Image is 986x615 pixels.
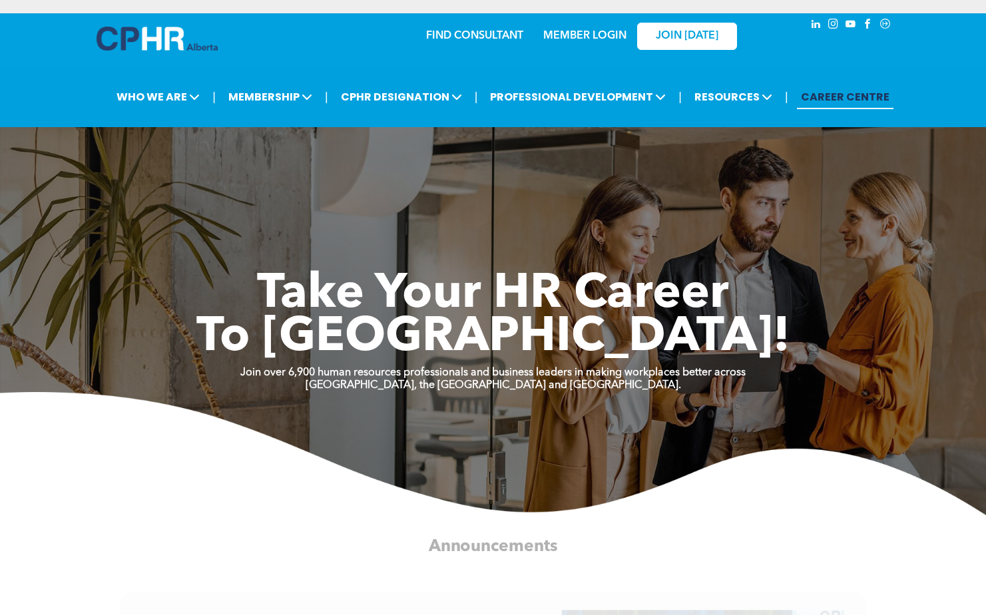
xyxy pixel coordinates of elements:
[690,85,776,109] span: RESOURCES
[543,31,626,41] a: MEMBER LOGIN
[224,85,316,109] span: MEMBERSHIP
[861,17,875,35] a: facebook
[826,17,841,35] a: instagram
[797,85,893,109] a: CAREER CENTRE
[486,85,670,109] span: PROFESSIONAL DEVELOPMENT
[212,83,216,110] li: |
[325,83,328,110] li: |
[429,538,558,554] span: Announcements
[637,23,737,50] a: JOIN [DATE]
[113,85,204,109] span: WHO WE ARE
[475,83,478,110] li: |
[426,31,523,41] a: FIND CONSULTANT
[196,314,790,362] span: To [GEOGRAPHIC_DATA]!
[257,271,729,319] span: Take Your HR Career
[306,380,681,391] strong: [GEOGRAPHIC_DATA], the [GEOGRAPHIC_DATA] and [GEOGRAPHIC_DATA].
[785,83,788,110] li: |
[678,83,682,110] li: |
[240,367,746,378] strong: Join over 6,900 human resources professionals and business leaders in making workplaces better ac...
[656,30,718,43] span: JOIN [DATE]
[878,17,893,35] a: Social network
[809,17,824,35] a: linkedin
[844,17,858,35] a: youtube
[97,27,218,51] img: A blue and white logo for cp alberta
[337,85,466,109] span: CPHR DESIGNATION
